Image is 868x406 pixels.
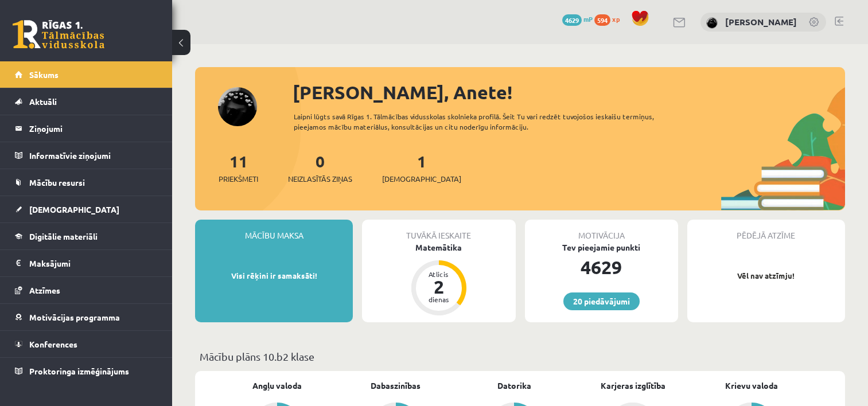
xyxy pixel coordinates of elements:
[29,142,158,169] legend: Informatīvie ziņojumi
[29,177,85,188] span: Mācību resursi
[725,380,778,392] a: Krievu valoda
[15,169,158,196] a: Mācību resursi
[525,220,678,241] div: Motivācija
[382,151,461,185] a: 1[DEMOGRAPHIC_DATA]
[422,271,456,278] div: Atlicis
[422,278,456,296] div: 2
[15,223,158,249] a: Digitālie materiāli
[725,16,797,28] a: [PERSON_NAME]
[15,115,158,142] a: Ziņojumi
[29,231,98,241] span: Digitālie materiāli
[15,331,158,357] a: Konferences
[562,14,593,24] a: 4629 mP
[15,142,158,169] a: Informatīvie ziņojumi
[422,296,456,303] div: dienas
[706,17,718,29] img: Anete Titāne
[195,220,353,241] div: Mācību maksa
[29,69,59,80] span: Sākums
[29,115,158,142] legend: Ziņojumi
[563,292,640,310] a: 20 piedāvājumi
[525,253,678,281] div: 4629
[15,277,158,303] a: Atzīmes
[219,173,258,185] span: Priekšmeti
[583,14,593,24] span: mP
[497,380,531,392] a: Datorika
[29,312,120,322] span: Motivācijas programma
[13,20,104,49] a: Rīgas 1. Tālmācības vidusskola
[201,270,347,282] p: Visi rēķini ir samaksāti!
[362,220,515,241] div: Tuvākā ieskaite
[693,270,839,282] p: Vēl nav atzīmju!
[371,380,421,392] a: Dabaszinības
[29,285,60,295] span: Atzīmes
[562,14,582,26] span: 4629
[15,250,158,276] a: Maksājumi
[200,349,840,364] p: Mācību plāns 10.b2 klase
[687,220,845,241] div: Pēdējā atzīme
[252,380,302,392] a: Angļu valoda
[29,204,119,214] span: [DEMOGRAPHIC_DATA]
[525,241,678,253] div: Tev pieejamie punkti
[594,14,610,26] span: 594
[362,241,515,317] a: Matemātika Atlicis 2 dienas
[15,196,158,222] a: [DEMOGRAPHIC_DATA]
[15,358,158,384] a: Proktoringa izmēģinājums
[612,14,620,24] span: xp
[382,173,461,185] span: [DEMOGRAPHIC_DATA]
[362,241,515,253] div: Matemātika
[293,79,845,106] div: [PERSON_NAME], Anete!
[29,250,158,276] legend: Maksājumi
[288,151,352,185] a: 0Neizlasītās ziņas
[601,380,665,392] a: Karjeras izglītība
[288,173,352,185] span: Neizlasītās ziņas
[15,88,158,115] a: Aktuāli
[29,339,77,349] span: Konferences
[294,111,684,132] div: Laipni lūgts savā Rīgas 1. Tālmācības vidusskolas skolnieka profilā. Šeit Tu vari redzēt tuvojošo...
[29,366,129,376] span: Proktoringa izmēģinājums
[15,304,158,330] a: Motivācijas programma
[219,151,258,185] a: 11Priekšmeti
[29,96,57,107] span: Aktuāli
[594,14,625,24] a: 594 xp
[15,61,158,88] a: Sākums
